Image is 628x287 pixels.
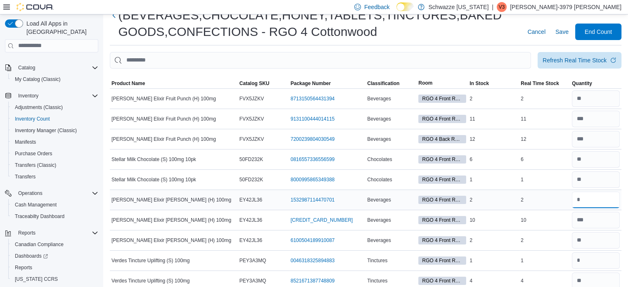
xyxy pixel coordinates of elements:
[8,171,102,183] button: Transfers
[492,2,493,12] p: |
[468,78,519,88] button: In Stock
[12,114,53,124] a: Inventory Count
[18,190,43,197] span: Operations
[111,197,231,203] span: [PERSON_NAME] Elixir [PERSON_NAME] (H) 100mg
[239,95,264,102] span: FVX5JZKV
[291,176,335,183] a: 8000995865349388
[23,19,98,36] span: Load All Apps in [GEOGRAPHIC_DATA]
[552,24,572,40] button: Save
[468,195,519,205] div: 2
[239,217,262,223] span: EY42JL36
[510,2,621,12] p: [PERSON_NAME]-3979 [PERSON_NAME]
[497,2,507,12] div: Vaughan-3979 Turner
[12,211,98,221] span: Traceabilty Dashboard
[468,256,519,266] div: 1
[367,237,391,244] span: Beverages
[289,78,366,88] button: Package Number
[12,102,98,112] span: Adjustments (Classic)
[12,274,61,284] a: [US_STATE] CCRS
[8,136,102,148] button: Manifests
[15,91,42,101] button: Inventory
[12,263,98,273] span: Reports
[12,211,68,221] a: Traceabilty Dashboard
[570,78,621,88] button: Quantity
[367,176,392,183] span: Chocolates
[519,195,570,205] div: 2
[468,276,519,286] div: 4
[396,2,414,11] input: Dark Mode
[499,2,505,12] span: V3
[12,160,59,170] a: Transfers (Classic)
[8,125,102,136] button: Inventory Manager (Classic)
[15,127,77,134] span: Inventory Manager (Classic)
[12,137,98,147] span: Manifests
[8,102,102,113] button: Adjustments (Classic)
[519,215,570,225] div: 10
[111,136,216,142] span: [PERSON_NAME] Elixir Fruit Punch (H) 100mg
[15,63,38,73] button: Catalog
[12,137,39,147] a: Manifests
[12,172,98,182] span: Transfers
[12,251,98,261] span: Dashboards
[239,116,264,122] span: FVX5JZKV
[291,257,335,264] a: 0046318325894883
[12,274,98,284] span: Washington CCRS
[367,136,391,142] span: Beverages
[111,95,216,102] span: [PERSON_NAME] Elixir Fruit Punch (H) 100mg
[15,76,61,83] span: My Catalog (Classic)
[8,273,102,285] button: [US_STATE] CCRS
[8,159,102,171] button: Transfers (Classic)
[12,149,98,159] span: Purchase Orders
[111,278,190,284] span: Verdes Tincture Uplifting (S) 100mg
[527,28,545,36] span: Cancel
[18,230,36,236] span: Reports
[418,95,466,103] span: RGO 4 Front Room
[367,197,391,203] span: Beverages
[291,217,353,223] a: [CREDIT_CARD_NUMBER]
[418,155,466,164] span: RGO 4 Front Room
[468,94,519,104] div: 2
[8,262,102,273] button: Reports
[418,277,466,285] span: RGO 4 Front Room
[15,139,36,145] span: Manifests
[2,227,102,239] button: Reports
[15,202,57,208] span: Cash Management
[15,264,32,271] span: Reports
[12,240,98,249] span: Canadian Compliance
[8,239,102,250] button: Canadian Compliance
[422,277,462,285] span: RGO 4 Front Room
[396,11,397,12] span: Dark Mode
[422,216,462,224] span: RGO 4 Front Room
[239,197,262,203] span: EY42JL36
[422,135,462,143] span: RGO 4 Back Room
[422,176,462,183] span: RGO 4 Front Room
[15,276,58,282] span: [US_STATE] CCRS
[519,114,570,124] div: 11
[519,235,570,245] div: 2
[429,2,489,12] p: Schwazze [US_STATE]
[239,237,262,244] span: EY42JL36
[521,80,559,87] span: Real Time Stock
[291,116,335,122] a: 9131100444014115
[519,276,570,286] div: 4
[468,134,519,144] div: 12
[15,228,39,238] button: Reports
[110,78,238,88] button: Product Name
[15,173,36,180] span: Transfers
[12,74,98,84] span: My Catalog (Classic)
[17,3,54,11] img: Cova
[12,200,98,210] span: Cash Management
[15,162,56,168] span: Transfers (Classic)
[543,56,607,64] div: Refresh Real Time Stock
[12,240,67,249] a: Canadian Compliance
[15,188,98,198] span: Operations
[15,150,52,157] span: Purchase Orders
[418,115,466,123] span: RGO 4 Front Room
[519,134,570,144] div: 12
[422,95,462,102] span: RGO 4 Front Room
[422,156,462,163] span: RGO 4 Front Room
[469,80,489,87] span: In Stock
[110,52,531,69] input: This is a search bar. After typing your query, hit enter to filter the results lower in the page.
[2,62,102,74] button: Catalog
[418,256,466,265] span: RGO 4 Front Room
